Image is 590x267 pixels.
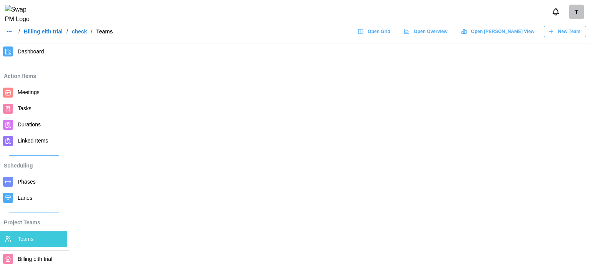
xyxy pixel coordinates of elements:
span: Open Overview [414,26,447,37]
span: Linked Items [18,138,48,144]
span: Billing eith trial [18,256,52,262]
a: testingpurpose [569,5,584,19]
div: Teams [96,29,113,34]
button: Notifications [549,5,562,18]
div: / [91,29,93,34]
span: Lanes [18,195,32,201]
span: Teams [18,236,33,242]
a: Open [PERSON_NAME] View [457,26,540,37]
span: Durations [18,121,41,128]
span: Open [PERSON_NAME] View [471,26,534,37]
span: Phases [18,179,36,185]
div: T [569,5,584,19]
a: Billing eith trial [24,29,63,34]
span: Dashboard [18,48,44,55]
div: / [66,29,68,34]
img: Swap PM Logo [5,5,36,24]
a: Open Overview [400,26,453,37]
a: Open Grid [354,26,396,37]
span: Tasks [18,105,31,111]
span: Meetings [18,89,40,95]
div: / [18,29,20,34]
a: check [72,29,87,34]
button: New Team [544,26,586,37]
span: New Team [558,26,580,37]
span: Open Grid [368,26,390,37]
